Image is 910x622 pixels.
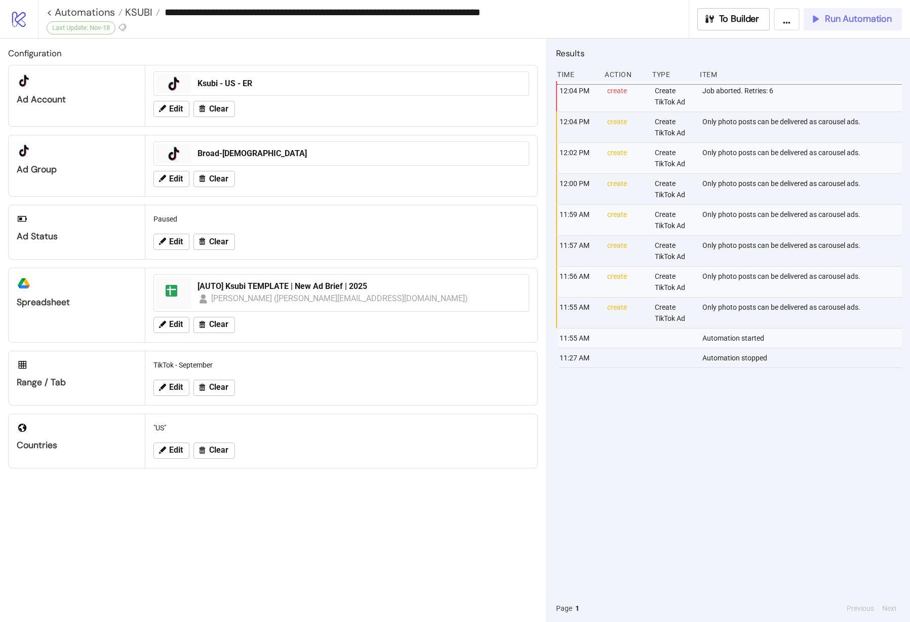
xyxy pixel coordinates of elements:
div: create [606,143,647,173]
div: Ad Account [17,94,137,105]
a: KSUBI [123,7,160,17]
div: 11:56 AM [559,267,599,297]
div: Time [556,65,597,84]
div: Ksubi - US - ER [197,78,523,89]
div: Only photo posts can be delivered as carousel ads. [701,267,904,297]
button: Edit [153,380,189,396]
div: Create TikTok Ad [654,236,694,266]
div: Ad Status [17,231,137,242]
div: 11:55 AM [559,298,599,328]
h2: Results [556,47,902,60]
button: Edit [153,234,189,250]
div: [PERSON_NAME] ([PERSON_NAME][EMAIL_ADDRESS][DOMAIN_NAME]) [211,292,468,305]
div: create [606,298,647,328]
button: Edit [153,317,189,333]
span: Clear [209,383,228,392]
button: Clear [193,101,235,117]
div: Only photo posts can be delivered as carousel ads. [701,112,904,142]
button: ... [774,8,800,30]
div: Only photo posts can be delivered as carousel ads. [701,174,904,204]
div: Create TikTok Ad [654,298,694,328]
button: Clear [193,380,235,396]
span: Edit [169,237,183,246]
div: Broad-[DEMOGRAPHIC_DATA] [197,148,523,159]
span: Clear [209,446,228,455]
div: Only photo posts can be delivered as carousel ads. [701,298,904,328]
div: create [606,236,647,266]
span: Run Automation [825,13,892,25]
div: 12:04 PM [559,112,599,142]
div: Spreadsheet [17,297,137,308]
button: Run Automation [804,8,902,30]
span: Page [556,603,572,614]
button: Clear [193,171,235,187]
button: Previous [844,603,877,614]
div: Automation started [701,328,904,348]
div: 11:57 AM [559,236,599,266]
div: Paused [149,209,533,229]
div: Ad Group [17,164,137,175]
div: Create TikTok Ad [654,267,694,297]
span: Clear [209,237,228,246]
span: Clear [209,104,228,114]
div: Create TikTok Ad [654,205,694,235]
a: < Automations [47,7,123,17]
span: Edit [169,446,183,455]
div: Only photo posts can be delivered as carousel ads. [701,236,904,266]
button: Edit [153,171,189,187]
div: 12:04 PM [559,81,599,112]
h2: Configuration [8,47,538,60]
div: Automation stopped [701,348,904,368]
button: 1 [572,603,582,614]
div: 11:59 AM [559,205,599,235]
div: Job aborted. Retries: 6 [701,81,904,112]
div: Create TikTok Ad [654,81,694,112]
span: Clear [209,320,228,329]
div: 12:00 PM [559,174,599,204]
div: Type [651,65,692,84]
div: create [606,205,647,235]
span: KSUBI [123,6,152,19]
div: Countries [17,440,137,451]
div: 12:02 PM [559,143,599,173]
span: Edit [169,383,183,392]
div: Last Update: Nov-18 [47,21,115,34]
div: create [606,174,647,204]
div: Action [604,65,644,84]
button: To Builder [697,8,770,30]
div: Create TikTok Ad [654,112,694,142]
span: Clear [209,174,228,184]
div: 11:27 AM [559,348,599,368]
div: Create TikTok Ad [654,143,694,173]
div: Only photo posts can be delivered as carousel ads. [701,143,904,173]
button: Clear [193,443,235,459]
span: Edit [169,104,183,114]
div: Item [699,65,902,84]
div: Create TikTok Ad [654,174,694,204]
div: create [606,81,647,112]
button: Edit [153,101,189,117]
button: Clear [193,234,235,250]
div: Range / Tab [17,377,137,388]
div: 11:55 AM [559,328,599,348]
button: Edit [153,443,189,459]
button: Next [879,603,900,614]
button: Clear [193,317,235,333]
div: [AUTO] Ksubi TEMPLATE | New Ad Brief | 2025 [197,281,523,292]
span: Edit [169,174,183,184]
div: Only photo posts can be delivered as carousel ads. [701,205,904,235]
div: TikTok - September [149,355,533,375]
span: Edit [169,320,183,329]
div: "US" [149,418,533,437]
span: To Builder [719,13,760,25]
div: create [606,112,647,142]
div: create [606,267,647,297]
